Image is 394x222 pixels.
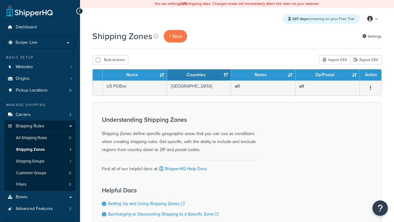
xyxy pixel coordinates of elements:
[102,116,256,154] div: Shipping Zones define specific geographic areas that you can use as conditions when creating ship...
[5,73,75,84] a: Origins 1
[319,55,350,64] div: Import CSV
[5,156,75,167] a: Shipping Groups 1
[362,32,382,41] a: Settings
[292,16,308,22] strong: 227 days
[5,132,75,144] li: All Shipping Rules
[5,203,75,215] a: Advanced Features 2
[70,159,71,164] span: 1
[16,124,44,129] span: Shipping Rules
[70,147,71,152] span: 1
[69,88,71,93] span: 0
[92,30,152,42] h1: Shipping Zones
[5,121,75,191] li: Shipping Rules
[179,1,187,6] b: LIVE
[16,88,48,93] span: Pickup Locations
[5,191,75,203] a: Boxes
[5,73,75,84] li: Origins
[5,132,75,144] a: All Shipping Rules 0
[5,179,75,190] a: Filters 0
[16,25,37,30] span: Dashboard
[69,135,71,141] span: 0
[16,112,31,117] span: Carriers
[5,179,75,190] li: Filters
[5,144,75,155] a: Shipping Zones 1
[16,182,26,187] span: Filters
[16,135,47,141] span: All Shipping Rules
[16,195,28,200] span: Boxes
[5,156,75,167] li: Shipping Groups
[16,76,30,81] span: Origins
[16,159,44,164] span: Shipping Groups
[5,61,75,73] li: Websites
[5,85,75,96] li: Pickup Locations
[69,206,71,212] span: 2
[5,61,75,73] a: Websites 1
[5,121,75,132] a: Shipping Rules
[169,33,182,40] span: + New
[69,182,71,187] span: 0
[103,80,167,96] td: US POBox
[5,22,75,33] a: Dashboard
[70,76,71,81] span: 1
[16,147,45,152] span: Shipping Zones
[69,112,71,117] span: 2
[5,144,75,155] li: Shipping Zones
[69,171,71,176] span: 0
[70,64,71,70] span: 1
[295,69,360,80] th: Zip/Postal: activate to sort column ascending
[5,167,75,179] a: Customer Groups 0
[16,171,46,176] span: Customer Groups
[5,167,75,179] li: Customer Groups
[108,200,185,207] a: Setting Up and Using Shipping Zones
[231,69,295,80] th: States: activate to sort column ascending
[167,69,231,80] th: Countries: activate to sort column ascending
[350,55,382,64] a: Export CSV
[102,116,256,123] h3: Understanding Shipping Zones
[5,109,75,121] li: Carriers
[92,55,128,64] button: Bulk Actions
[102,160,256,173] div: Find all of our helpful docs at:
[5,203,75,215] li: Advanced Features
[299,83,304,89] b: all
[5,85,75,96] a: Pickup Locations 0
[5,55,75,60] div: Basic Setup
[283,14,360,24] div: remaining on your Free Trial
[164,30,187,43] a: + New
[167,80,231,96] td: [GEOGRAPHIC_DATA]
[16,206,53,212] span: Advanced Features
[372,200,388,216] button: Open Resource Center
[6,5,53,17] a: ShipperHQ Home
[16,64,33,70] span: Websites
[360,69,381,80] th: Action
[102,187,219,194] h3: Helpful Docs
[103,69,167,80] th: Name: activate to sort column ascending
[235,83,240,89] b: all
[5,109,75,121] a: Carriers 2
[5,102,75,108] div: Manage Shipping
[158,166,207,172] a: ShipperHQ Help Docs
[15,40,37,45] span: Scope: Live
[108,211,219,217] a: Surcharging or Discounting Shipping to a Specific Zone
